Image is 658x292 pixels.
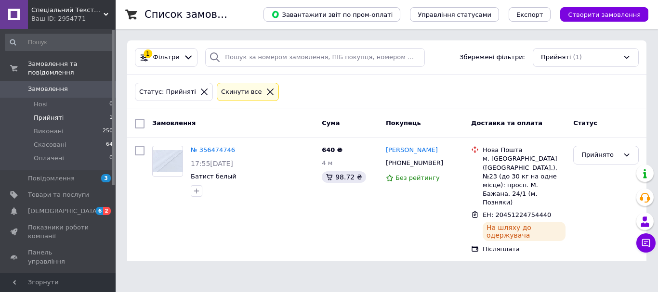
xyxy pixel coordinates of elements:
[109,100,113,109] span: 0
[28,207,99,216] span: [DEMOGRAPHIC_DATA]
[28,223,89,241] span: Показники роботи компанії
[560,7,648,22] button: Створити замовлення
[137,87,198,97] div: Статус: Прийняті
[410,7,499,22] button: Управління статусами
[5,34,114,51] input: Пошук
[34,100,48,109] span: Нові
[322,159,332,166] span: 4 м
[483,222,566,241] div: На шляху до одержувача
[191,160,233,167] span: 17:55[DATE]
[636,233,656,253] button: Чат з покупцем
[483,211,551,218] span: ЕН: 20451224754440
[152,119,196,127] span: Замовлення
[28,248,89,266] span: Панель управління
[28,190,89,199] span: Товари та послуги
[483,146,566,154] div: Нова Пошта
[31,6,104,14] span: Спеціальний Текстиль
[322,119,340,127] span: Cума
[386,119,421,127] span: Покупець
[103,207,111,215] span: 2
[31,14,116,23] div: Ваш ID: 2954771
[205,48,425,67] input: Пошук за номером замовлення, ПІБ покупця, номером телефону, Email, номером накладної
[34,154,64,163] span: Оплачені
[109,114,113,122] span: 1
[541,53,571,62] span: Прийняті
[145,9,242,20] h1: Список замовлень
[144,50,152,58] div: 1
[28,60,116,77] span: Замовлення та повідомлення
[101,174,111,182] span: 3
[386,159,443,166] span: [PHONE_NUMBER]
[271,10,393,19] span: Завантажити звіт по пром-оплаті
[28,85,68,93] span: Замовлення
[28,174,75,183] span: Повідомлення
[471,119,542,127] span: Доставка та оплата
[153,53,180,62] span: Фільтри
[322,171,366,183] div: 98.72 ₴
[581,150,619,160] div: Прийнято
[191,173,237,180] a: Батист белый
[263,7,400,22] button: Завантажити звіт по пром-оплаті
[96,207,104,215] span: 6
[153,150,183,173] img: Фото товару
[152,146,183,177] a: Фото товару
[34,127,64,136] span: Виконані
[191,146,235,153] a: № 356474746
[103,127,113,136] span: 250
[516,11,543,18] span: Експорт
[573,53,581,61] span: (1)
[34,114,64,122] span: Прийняті
[395,174,440,181] span: Без рейтингу
[483,245,566,254] div: Післяплата
[551,11,648,18] a: Створити замовлення
[106,140,113,149] span: 64
[568,11,641,18] span: Створити замовлення
[418,11,491,18] span: Управління статусами
[483,154,566,207] div: м. [GEOGRAPHIC_DATA] ([GEOGRAPHIC_DATA].), №23 (до 30 кг на одне місце): просп. М. Бажана, 24/1 (...
[460,53,525,62] span: Збережені фільтри:
[573,119,597,127] span: Статус
[386,146,438,155] a: [PERSON_NAME]
[34,140,66,149] span: Скасовані
[509,7,551,22] button: Експорт
[322,146,342,153] span: 640 ₴
[219,87,264,97] div: Cкинути все
[109,154,113,163] span: 0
